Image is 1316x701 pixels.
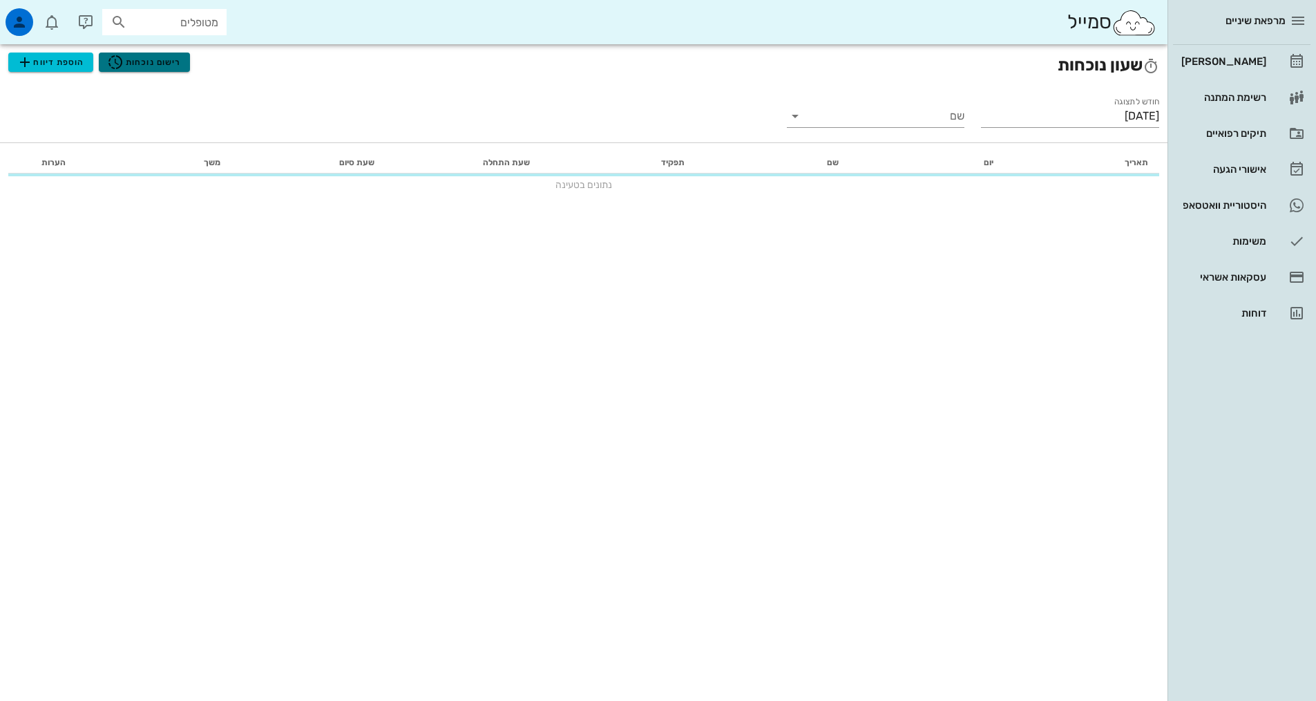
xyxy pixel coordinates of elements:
[107,54,181,71] span: רישום נוכחות
[1173,225,1310,258] a: משימות
[30,151,77,174] th: הערות
[1067,8,1156,37] div: סמייל
[385,151,540,174] th: שעת התחלה
[1173,81,1310,114] a: רשימת המתנה
[1179,128,1266,139] div: תיקים רפואיים
[231,151,386,174] th: שעת סיום
[1179,236,1266,247] div: משימות
[99,53,190,72] button: רישום נוכחות
[984,158,993,167] span: יום
[1173,153,1310,186] a: אישורי הגעה
[1114,97,1159,107] label: חודש לתצוגה
[1179,164,1266,175] div: אישורי הגעה
[1173,189,1310,222] a: היסטוריית וואטסאפ
[696,151,850,174] th: שם: לא ממוין. לחץ למיון לפי סדר עולה. הפעל למיון עולה.
[1179,200,1266,211] div: היסטוריית וואטסאפ
[1173,261,1310,294] a: עסקאות אשראי
[1179,308,1266,319] div: דוחות
[1173,45,1310,78] a: [PERSON_NAME]
[541,151,696,174] th: תפקיד: לא ממוין. לחץ למיון לפי סדר עולה. הפעל למיון עולה.
[483,158,530,167] span: שעת התחלה
[1179,56,1266,67] div: [PERSON_NAME]
[827,158,839,167] span: שם
[8,53,93,72] button: הוספת דיווח
[1112,9,1156,37] img: SmileCloud logo
[1004,151,1159,174] th: תאריך: לא ממוין. לחץ למיון לפי סדר עולה. הפעל למיון עולה.
[1179,92,1266,103] div: רשימת המתנה
[77,151,231,174] th: משך
[661,158,685,167] span: תפקיד
[1173,117,1310,150] a: תיקים רפואיים
[8,174,1159,196] td: נתונים בטעינה
[41,11,49,19] span: תג
[41,158,66,167] span: הערות
[1226,15,1286,27] span: מרפאת שיניים
[1125,158,1148,167] span: תאריך
[8,53,1159,77] h2: שעון נוכחות
[339,158,374,167] span: שעת סיום
[204,158,220,167] span: משך
[1173,297,1310,330] a: דוחות
[850,151,1004,174] th: יום: לא ממוין. לחץ למיון לפי סדר עולה. הפעל למיון עולה.
[17,54,84,71] span: הוספת דיווח
[1179,272,1266,283] div: עסקאות אשראי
